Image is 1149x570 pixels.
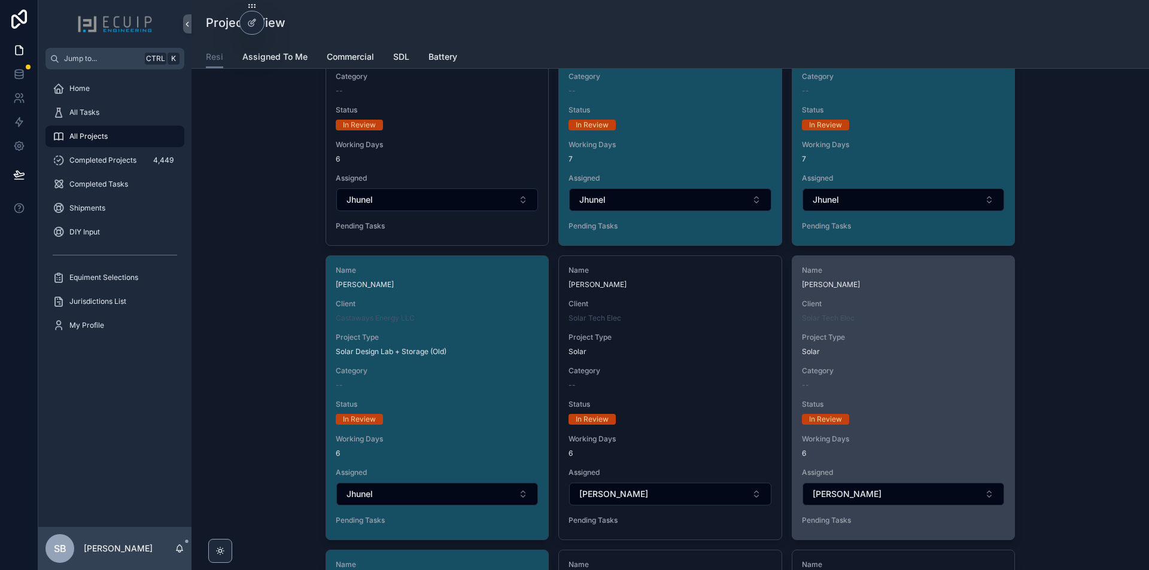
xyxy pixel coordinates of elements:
[336,347,446,356] span: Solar Design Lab + Storage (Old)
[569,333,771,342] span: Project Type
[802,266,1005,275] span: Name
[336,483,538,505] button: Select Button
[428,46,457,70] a: Battery
[393,51,409,63] span: SDL
[802,449,1005,458] span: 6
[45,267,184,288] a: Equiment Selections
[813,488,881,500] span: [PERSON_NAME]
[569,154,771,164] span: 7
[802,380,809,390] span: --
[336,72,539,81] span: Category
[569,347,586,356] span: Solar
[206,46,223,69] a: Resi
[169,54,178,63] span: K
[327,51,374,63] span: Commercial
[336,313,415,323] a: Castaways Energy LLC
[802,299,1005,309] span: Client
[569,140,771,150] span: Working Days
[336,516,539,525] span: Pending Tasks
[569,72,771,81] span: Category
[802,347,820,356] span: Solar
[569,449,771,458] span: 6
[802,86,809,96] span: --
[45,78,184,99] a: Home
[802,221,1005,231] span: Pending Tasks
[558,255,782,540] a: Name[PERSON_NAME]ClientSolar Tech ElecProject TypeSolarCategory--StatusIn ReviewWorking Days6Assi...
[45,150,184,171] a: Completed Projects4,449
[802,366,1005,376] span: Category
[45,291,184,312] a: Jurisdictions List
[206,14,285,31] h1: Projects View
[569,299,771,309] span: Client
[336,299,539,309] span: Client
[802,434,1005,444] span: Working Days
[809,120,842,130] div: In Review
[69,84,90,93] span: Home
[569,400,771,409] span: Status
[802,72,1005,81] span: Category
[579,488,648,500] span: [PERSON_NAME]
[343,120,376,130] div: In Review
[569,173,771,183] span: Assigned
[69,273,138,282] span: Equiment Selections
[336,366,539,376] span: Category
[802,280,1005,289] span: [PERSON_NAME]
[802,154,1005,164] span: 7
[569,188,771,211] button: Select Button
[69,321,104,330] span: My Profile
[336,333,539,342] span: Project Type
[569,468,771,477] span: Assigned
[77,14,153,33] img: App logo
[569,313,621,323] a: Solar Tech Elec
[336,434,539,444] span: Working Days
[792,255,1015,540] a: Name[PERSON_NAME]ClientSolar Tech ElecProject TypeSolarCategory--StatusIn ReviewWorking Days6Assi...
[569,516,771,525] span: Pending Tasks
[802,313,855,323] a: Solar Tech Elec
[336,400,539,409] span: Status
[336,449,539,458] span: 6
[336,188,538,211] button: Select Button
[802,468,1005,477] span: Assigned
[809,414,842,425] div: In Review
[803,188,1004,211] button: Select Button
[576,414,609,425] div: In Review
[569,221,771,231] span: Pending Tasks
[45,221,184,243] a: DIY Input
[346,488,373,500] span: Jhunel
[69,179,128,189] span: Completed Tasks
[802,140,1005,150] span: Working Days
[45,48,184,69] button: Jump to...CtrlK
[802,560,1005,569] span: Name
[802,333,1005,342] span: Project Type
[579,194,606,206] span: Jhunel
[802,105,1005,115] span: Status
[336,105,539,115] span: Status
[64,54,140,63] span: Jump to...
[569,434,771,444] span: Working Days
[69,297,126,306] span: Jurisdictions List
[69,108,99,117] span: All Tasks
[802,400,1005,409] span: Status
[813,194,839,206] span: Jhunel
[206,51,223,63] span: Resi
[54,541,66,556] span: SB
[802,516,1005,525] span: Pending Tasks
[45,102,184,123] a: All Tasks
[69,156,136,165] span: Completed Projects
[569,483,771,505] button: Select Button
[336,140,539,150] span: Working Days
[569,280,771,289] span: [PERSON_NAME]
[84,542,153,554] p: [PERSON_NAME]
[336,173,539,183] span: Assigned
[569,86,576,96] span: --
[145,53,166,65] span: Ctrl
[45,126,184,147] a: All Projects
[45,173,184,195] a: Completed Tasks
[346,194,373,206] span: Jhunel
[569,560,771,569] span: Name
[69,203,105,213] span: Shipments
[569,366,771,376] span: Category
[69,227,100,237] span: DIY Input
